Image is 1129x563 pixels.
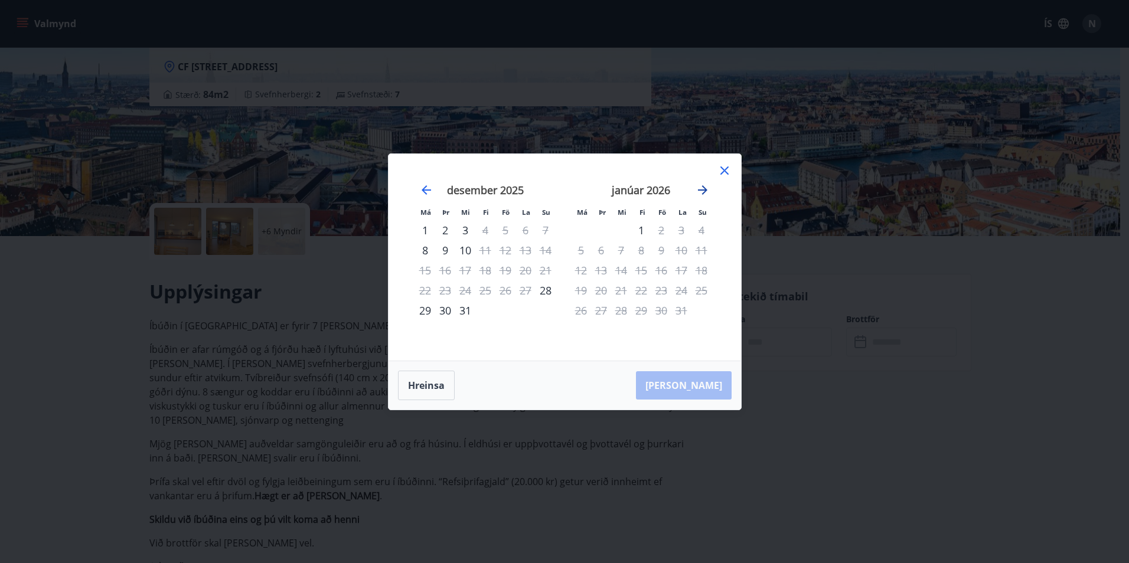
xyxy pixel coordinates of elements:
small: Su [699,208,707,217]
small: Fö [658,208,666,217]
td: Not available. þriðjudagur, 16. desember 2025 [435,260,455,280]
td: Choose miðvikudagur, 3. desember 2025 as your check-in date. It’s available. [455,220,475,240]
small: Þr [442,208,449,217]
div: Aðeins útritun í boði [475,220,495,240]
td: Not available. mánudagur, 5. janúar 2026 [571,240,591,260]
td: Not available. mánudagur, 19. janúar 2026 [571,280,591,300]
td: Not available. laugardagur, 24. janúar 2026 [671,280,691,300]
td: Not available. fimmtudagur, 8. janúar 2026 [631,240,651,260]
td: Choose sunnudagur, 28. desember 2025 as your check-in date. It’s available. [536,280,556,300]
small: La [522,208,530,217]
div: Aðeins útritun í boði [475,240,495,260]
div: Aðeins innritun í boði [415,220,435,240]
small: Fö [502,208,510,217]
td: Not available. laugardagur, 6. desember 2025 [515,220,536,240]
td: Not available. laugardagur, 31. janúar 2026 [671,300,691,320]
td: Not available. sunnudagur, 7. desember 2025 [536,220,556,240]
div: Calendar [403,168,727,346]
strong: janúar 2026 [612,183,670,197]
div: 30 [435,300,455,320]
td: Not available. föstudagur, 19. desember 2025 [495,260,515,280]
td: Not available. þriðjudagur, 23. desember 2025 [435,280,455,300]
div: 2 [435,220,455,240]
td: Choose mánudagur, 29. desember 2025 as your check-in date. It’s available. [415,300,435,320]
td: Not available. mánudagur, 26. janúar 2026 [571,300,591,320]
td: Not available. sunnudagur, 21. desember 2025 [536,260,556,280]
div: Aðeins innritun í boði [415,240,435,260]
button: Hreinsa [398,371,455,400]
div: 1 [631,220,651,240]
div: Aðeins útritun í boði [651,220,671,240]
div: Aðeins innritun í boði [536,280,556,300]
td: Not available. sunnudagur, 18. janúar 2026 [691,260,712,280]
small: Mi [618,208,627,217]
td: Not available. fimmtudagur, 15. janúar 2026 [631,260,651,280]
td: Not available. laugardagur, 10. janúar 2026 [671,240,691,260]
td: Not available. mánudagur, 15. desember 2025 [415,260,435,280]
div: 10 [455,240,475,260]
td: Not available. fimmtudagur, 18. desember 2025 [475,260,495,280]
small: La [678,208,687,217]
div: 31 [455,300,475,320]
td: Not available. fimmtudagur, 22. janúar 2026 [631,280,651,300]
td: Not available. þriðjudagur, 13. janúar 2026 [591,260,611,280]
td: Not available. föstudagur, 2. janúar 2026 [651,220,671,240]
td: Choose miðvikudagur, 31. desember 2025 as your check-in date. It’s available. [455,300,475,320]
td: Not available. laugardagur, 20. desember 2025 [515,260,536,280]
td: Not available. miðvikudagur, 21. janúar 2026 [611,280,631,300]
td: Not available. þriðjudagur, 20. janúar 2026 [591,280,611,300]
small: Þr [599,208,606,217]
td: Not available. föstudagur, 12. desember 2025 [495,240,515,260]
td: Not available. laugardagur, 3. janúar 2026 [671,220,691,240]
td: Not available. föstudagur, 5. desember 2025 [495,220,515,240]
td: Choose fimmtudagur, 1. janúar 2026 as your check-in date. It’s available. [631,220,651,240]
strong: desember 2025 [447,183,524,197]
td: Choose miðvikudagur, 10. desember 2025 as your check-in date. It’s available. [455,240,475,260]
td: Not available. sunnudagur, 11. janúar 2026 [691,240,712,260]
small: Fi [483,208,489,217]
small: Má [420,208,431,217]
td: Not available. fimmtudagur, 25. desember 2025 [475,280,495,300]
td: Not available. mánudagur, 22. desember 2025 [415,280,435,300]
td: Not available. laugardagur, 27. desember 2025 [515,280,536,300]
td: Not available. sunnudagur, 4. janúar 2026 [691,220,712,240]
td: Not available. miðvikudagur, 14. janúar 2026 [611,260,631,280]
td: Choose mánudagur, 8. desember 2025 as your check-in date. It’s available. [415,240,435,260]
div: Move forward to switch to the next month. [696,183,710,197]
td: Not available. sunnudagur, 14. desember 2025 [536,240,556,260]
small: Su [542,208,550,217]
td: Not available. fimmtudagur, 4. desember 2025 [475,220,495,240]
div: 29 [415,300,435,320]
td: Not available. fimmtudagur, 29. janúar 2026 [631,300,651,320]
div: Move backward to switch to the previous month. [419,183,433,197]
td: Not available. föstudagur, 23. janúar 2026 [651,280,671,300]
td: Not available. þriðjudagur, 6. janúar 2026 [591,240,611,260]
td: Choose þriðjudagur, 30. desember 2025 as your check-in date. It’s available. [435,300,455,320]
td: Not available. laugardagur, 13. desember 2025 [515,240,536,260]
td: Not available. sunnudagur, 25. janúar 2026 [691,280,712,300]
td: Choose þriðjudagur, 2. desember 2025 as your check-in date. It’s available. [435,220,455,240]
td: Not available. miðvikudagur, 24. desember 2025 [455,280,475,300]
td: Not available. föstudagur, 26. desember 2025 [495,280,515,300]
td: Not available. miðvikudagur, 28. janúar 2026 [611,300,631,320]
td: Not available. föstudagur, 16. janúar 2026 [651,260,671,280]
td: Not available. föstudagur, 9. janúar 2026 [651,240,671,260]
div: 9 [435,240,455,260]
td: Not available. miðvikudagur, 7. janúar 2026 [611,240,631,260]
td: Not available. þriðjudagur, 27. janúar 2026 [591,300,611,320]
td: Choose mánudagur, 1. desember 2025 as your check-in date. It’s available. [415,220,435,240]
td: Choose þriðjudagur, 9. desember 2025 as your check-in date. It’s available. [435,240,455,260]
small: Má [577,208,588,217]
td: Not available. laugardagur, 17. janúar 2026 [671,260,691,280]
td: Not available. miðvikudagur, 17. desember 2025 [455,260,475,280]
div: 3 [455,220,475,240]
td: Not available. mánudagur, 12. janúar 2026 [571,260,591,280]
small: Fi [639,208,645,217]
td: Not available. föstudagur, 30. janúar 2026 [651,300,671,320]
td: Not available. fimmtudagur, 11. desember 2025 [475,240,495,260]
small: Mi [461,208,470,217]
